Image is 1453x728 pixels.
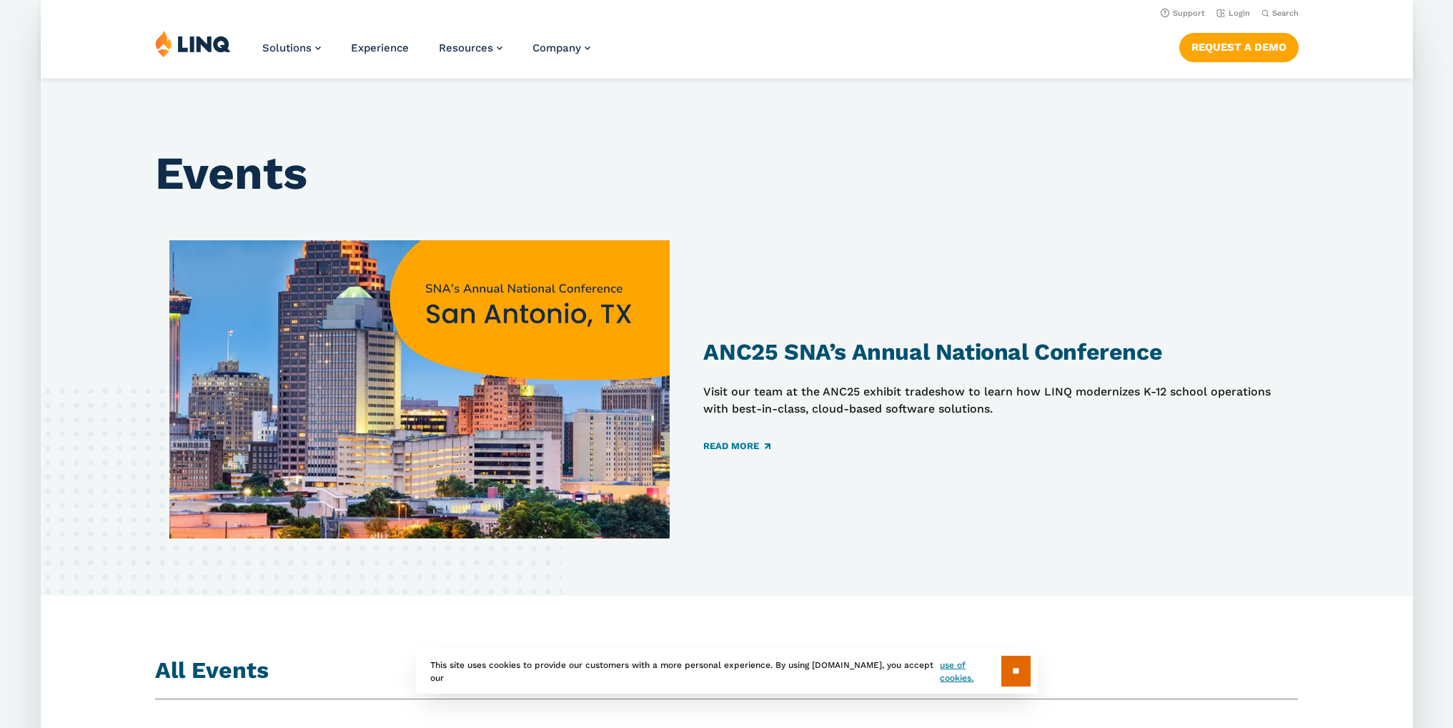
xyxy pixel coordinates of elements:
[1179,33,1298,62] a: Request a Demo
[41,4,1413,20] nav: Utility Navigation
[155,147,1299,200] h1: Events
[1179,30,1298,62] nav: Button Navigation
[351,41,409,54] a: Experience
[262,30,590,77] nav: Primary Navigation
[1261,8,1298,19] button: Open Search Bar
[703,338,1162,365] a: ANC25 SNA’s Annual National Conference
[1216,9,1249,18] a: Login
[169,240,670,539] img: SNA 2025
[262,41,321,54] a: Solutions
[1160,9,1204,18] a: Support
[703,383,1298,418] p: Visit our team at the ANC25 exhibit tradeshow to learn how LINQ modernizes K-12 school operations...
[1271,9,1298,18] span: Search
[155,654,269,687] h2: All Events
[416,649,1038,694] div: This site uses cookies to provide our customers with a more personal experience. By using [DOMAIN...
[155,30,231,57] img: LINQ | K‑12 Software
[703,441,770,451] a: Read More
[439,41,493,54] span: Resources
[532,41,590,54] a: Company
[940,659,1001,684] a: use of cookies.
[262,41,312,54] span: Solutions
[532,41,581,54] span: Company
[439,41,502,54] a: Resources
